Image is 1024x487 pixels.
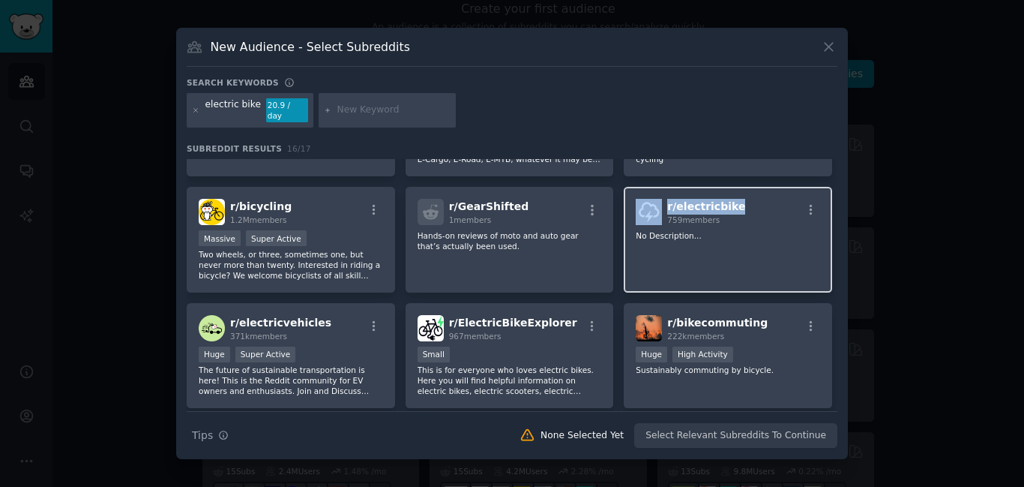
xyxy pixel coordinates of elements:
[636,230,820,241] p: No Description...
[418,347,450,362] div: Small
[672,347,733,362] div: High Activity
[230,215,287,224] span: 1.2M members
[211,39,410,55] h3: New Audience - Select Subreddits
[187,77,279,88] h3: Search keywords
[199,199,225,225] img: bicycling
[449,200,529,212] span: r/ GearShifted
[449,332,502,341] span: 967 members
[230,317,331,329] span: r/ electricvehicles
[636,199,662,225] img: electricbike
[192,428,213,443] span: Tips
[667,200,745,212] span: r/ electricbike
[636,365,820,375] p: Sustainably commuting by bicycle.
[235,347,296,362] div: Super Active
[230,200,292,212] span: r/ bicycling
[199,230,241,246] div: Massive
[540,429,624,443] div: None Selected Yet
[246,230,307,246] div: Super Active
[449,215,492,224] span: 1 members
[199,347,230,362] div: Huge
[667,332,724,341] span: 222k members
[266,98,308,122] div: 20.9 / day
[667,317,768,329] span: r/ bikecommuting
[418,365,602,396] p: This is for everyone who loves electric bikes. Here you will find helpful information on electric...
[205,98,261,122] div: electric bike
[199,249,383,281] p: Two wheels, or three, sometimes one, but never more than twenty. Interested in riding a bicycle? ...
[199,365,383,396] p: The future of sustainable transportation is here! This is the Reddit community for EV owners and ...
[449,317,577,329] span: r/ ElectricBikeExplorer
[418,230,602,251] p: Hands-on reviews of moto and auto gear that’s actually been used.
[636,347,667,362] div: Huge
[187,143,282,154] span: Subreddit Results
[337,104,451,117] input: New Keyword
[667,215,720,224] span: 759 members
[230,332,287,341] span: 371k members
[187,422,234,449] button: Tips
[199,315,225,341] img: electricvehicles
[636,315,662,341] img: bikecommuting
[287,144,311,153] span: 16 / 17
[418,315,444,341] img: ElectricBikeExplorer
